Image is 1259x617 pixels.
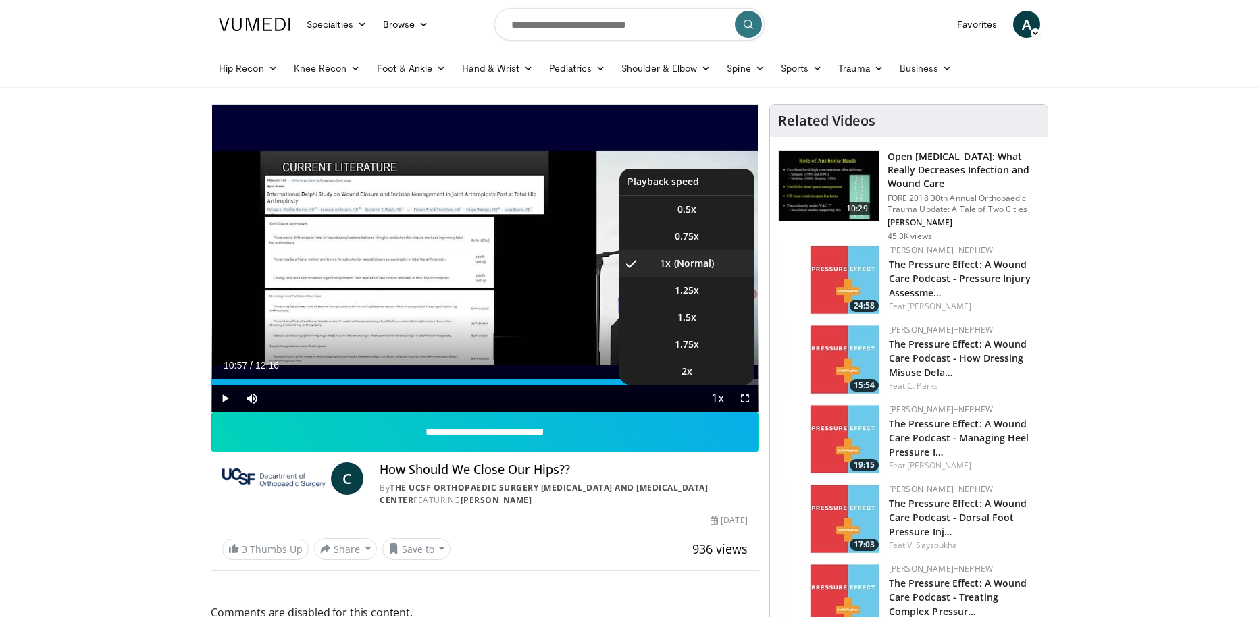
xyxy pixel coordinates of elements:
[830,55,892,82] a: Trauma
[888,193,1039,215] p: FORE 2018 30th Annual Orthopaedic Trauma Update: A Tale of Two Cities
[286,55,369,82] a: Knee Recon
[778,150,1039,242] a: 10:29 Open [MEDICAL_DATA]: What Really Decreases Infection and Wound Care FORE 2018 30th Annual O...
[211,379,759,385] div: Progress Bar
[675,338,699,351] span: 1.75x
[677,311,696,324] span: 1.5x
[949,11,1005,38] a: Favorites
[889,497,1027,538] a: The Pressure Effect: A Wound Care Podcast - Dorsal Foot Pressure Inj…
[541,55,613,82] a: Pediatrics
[907,300,971,312] a: [PERSON_NAME]
[494,8,765,41] input: Search topics, interventions
[1013,11,1040,38] a: A
[682,365,692,378] span: 2x
[255,360,279,371] span: 12:16
[692,541,748,557] span: 936 views
[781,324,882,395] img: 61e02083-5525-4adc-9284-c4ef5d0bd3c4.150x105_q85_crop-smart_upscale.jpg
[779,151,879,221] img: ded7be61-cdd8-40fc-98a3-de551fea390e.150x105_q85_crop-smart_upscale.jpg
[907,539,957,551] a: V. Saysoukha
[889,338,1027,379] a: The Pressure Effect: A Wound Care Podcast - How Dressing Misuse Dela…
[889,300,1037,313] div: Feat.
[375,11,437,38] a: Browse
[889,324,993,336] a: [PERSON_NAME]+Nephew
[907,380,938,392] a: C. Parks
[888,231,932,242] p: 45.3K views
[331,462,363,495] a: C
[889,539,1037,552] div: Feat.
[850,379,879,392] span: 15:54
[675,284,699,297] span: 1.25x
[704,385,731,412] button: Playback Rate
[224,360,247,371] span: 10:57
[850,300,879,312] span: 24:58
[892,55,960,82] a: Business
[731,385,759,412] button: Fullscreen
[888,150,1039,190] h3: Open [MEDICAL_DATA]: What Really Decreases Infection and Wound Care
[380,462,747,477] h4: How Should We Close Our Hips??
[211,55,286,82] a: Hip Recon
[380,482,747,506] div: By FEATURING
[719,55,772,82] a: Spine
[454,55,541,82] a: Hand & Wrist
[889,404,993,415] a: [PERSON_NAME]+Nephew
[889,244,993,256] a: [PERSON_NAME]+Nephew
[889,258,1031,299] a: The Pressure Effect: A Wound Care Podcast - Pressure Injury Assessme…
[781,404,882,475] img: 60a7b2e5-50df-40c4-868a-521487974819.150x105_q85_crop-smart_upscale.jpg
[781,483,882,554] img: d68379d8-97de-484f-9076-f39c80eee8eb.150x105_q85_crop-smart_upscale.jpg
[781,244,882,315] a: 24:58
[850,539,879,551] span: 17:03
[211,105,759,412] video-js: Video Player
[781,483,882,554] a: 17:03
[888,217,1039,228] p: [PERSON_NAME]
[778,113,875,129] h4: Related Videos
[369,55,455,82] a: Foot & Ankle
[889,417,1029,458] a: The Pressure Effect: A Wound Care Podcast - Managing Heel Pressure I…
[660,257,671,270] span: 1x
[889,380,1037,392] div: Feat.
[461,494,532,506] a: [PERSON_NAME]
[781,404,882,475] a: 19:15
[711,514,747,527] div: [DATE]
[841,202,873,215] span: 10:29
[238,385,265,412] button: Mute
[773,55,831,82] a: Sports
[675,230,699,243] span: 0.75x
[889,483,993,495] a: [PERSON_NAME]+Nephew
[242,543,247,556] span: 3
[380,482,708,506] a: The UCSF Orthopaedic Surgery [MEDICAL_DATA] and [MEDICAL_DATA] Center
[250,360,253,371] span: /
[677,203,696,216] span: 0.5x
[907,460,971,471] a: [PERSON_NAME]
[219,18,290,31] img: VuMedi Logo
[314,538,377,560] button: Share
[781,244,882,315] img: 2a658e12-bd38-46e9-9f21-8239cc81ed40.150x105_q85_crop-smart_upscale.jpg
[613,55,719,82] a: Shoulder & Elbow
[299,11,375,38] a: Specialties
[850,459,879,471] span: 19:15
[222,539,309,560] a: 3 Thumbs Up
[222,462,326,495] img: The UCSF Orthopaedic Surgery Arthritis and Joint Replacement Center
[889,460,1037,472] div: Feat.
[781,324,882,395] a: 15:54
[211,385,238,412] button: Play
[382,538,451,560] button: Save to
[889,563,993,574] a: [PERSON_NAME]+Nephew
